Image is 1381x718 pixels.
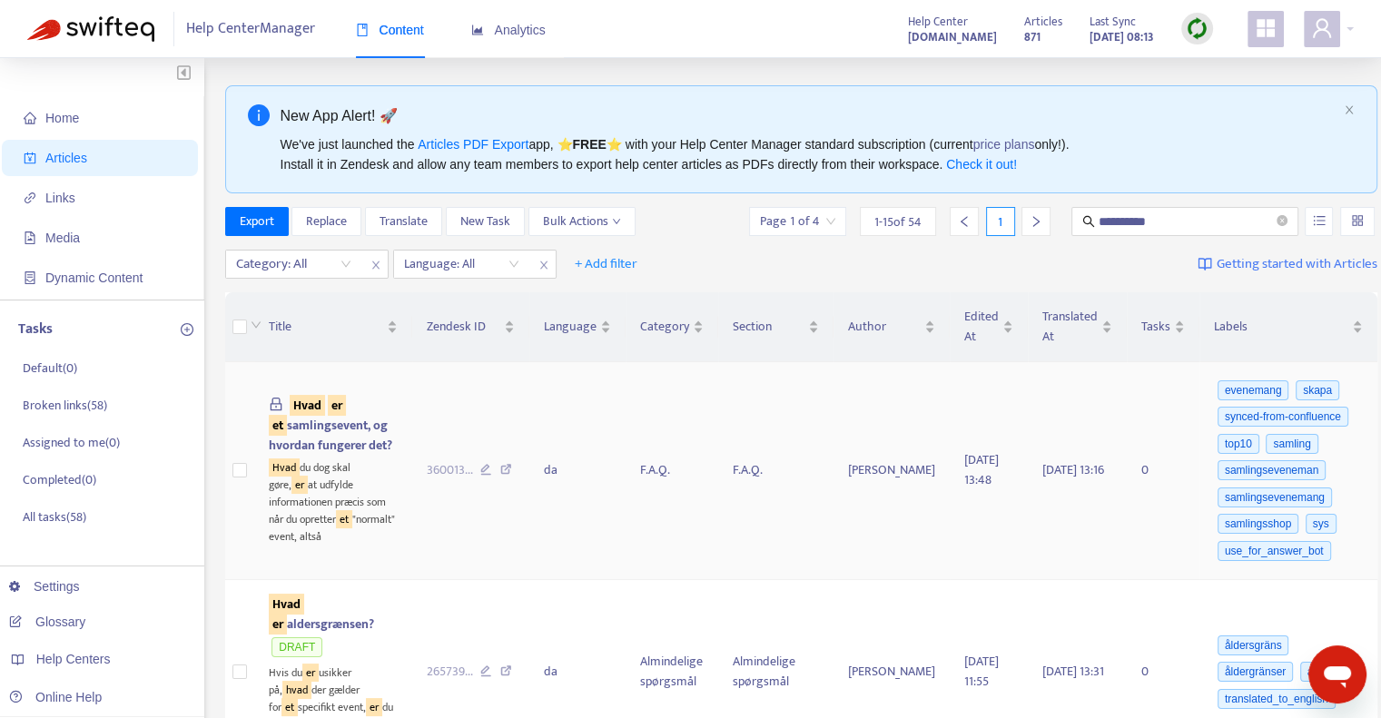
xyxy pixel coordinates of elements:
[225,207,289,236] button: Export
[427,460,473,480] span: 360013 ...
[529,292,626,362] th: Language
[986,207,1015,236] div: 1
[281,698,298,716] sqkw: et
[1308,645,1366,703] iframe: Knap til at åbne messaging-vindue
[302,664,319,682] sqkw: er
[281,104,1337,127] div: New App Alert! 🚀
[269,317,383,337] span: Title
[848,317,921,337] span: Author
[356,23,424,37] span: Content
[1198,257,1212,271] img: image-link
[269,594,304,615] sqkw: Hvad
[380,211,428,231] span: Translate
[23,359,77,378] p: Default ( 0 )
[1042,459,1104,480] span: [DATE] 13:16
[733,317,804,337] span: Section
[181,323,193,336] span: plus-circle
[356,24,369,36] span: book
[1344,104,1355,115] span: close
[964,449,999,490] span: [DATE] 13:48
[269,397,283,411] span: lock
[269,456,398,545] div: du dog skal gøre, at udfylde informationen præcis som når du opretter "normalt" event, altså
[446,207,525,236] button: New Task
[418,137,528,152] a: Articles PDF Export
[291,207,361,236] button: Replace
[544,317,597,337] span: Language
[1218,380,1289,400] span: evenemang
[460,211,510,231] span: New Task
[269,458,300,477] sqkw: Hvad
[1042,661,1104,682] span: [DATE] 13:31
[23,507,86,526] p: All tasks ( 58 )
[612,217,621,226] span: down
[1127,362,1199,580] td: 0
[24,192,36,204] span: link
[412,292,530,362] th: Zendesk ID
[271,637,322,657] span: DRAFT
[640,317,689,337] span: Category
[471,23,546,37] span: Analytics
[269,594,374,634] span: aldersgrænsen?
[1305,207,1333,236] button: unordered-list
[718,362,834,580] td: F.A.Q.
[282,681,311,699] sqkw: hvad
[1255,17,1277,39] span: appstore
[45,270,143,285] span: Dynamic Content
[27,16,154,42] img: Swifteq
[1024,12,1062,32] span: Articles
[561,250,651,279] button: + Add filter
[248,104,270,126] span: info-circle
[834,362,950,580] td: [PERSON_NAME]
[532,254,556,276] span: close
[1218,434,1259,454] span: top10
[427,662,473,682] span: 265739 ...
[908,27,997,47] strong: [DOMAIN_NAME]
[1296,380,1339,400] span: skapa
[1090,12,1136,32] span: Last Sync
[1306,514,1337,534] span: sys
[24,112,36,124] span: home
[1042,307,1098,347] span: Translated At
[306,211,347,231] span: Replace
[626,362,718,580] td: F.A.Q.
[1218,407,1348,427] span: synced-from-confluence
[1214,317,1348,337] span: Labels
[240,211,274,231] span: Export
[1082,215,1095,228] span: search
[964,307,999,347] span: Edited At
[1218,460,1326,480] span: samlingseveneman
[365,207,442,236] button: Translate
[874,212,922,231] span: 1 - 15 of 54
[281,134,1337,174] div: We've just launched the app, ⭐ ⭐️ with your Help Center Manager standard subscription (current on...
[23,433,120,452] p: Assigned to me ( 0 )
[572,137,606,152] b: FREE
[45,191,75,205] span: Links
[528,207,636,236] button: Bulk Actionsdown
[908,26,997,47] a: [DOMAIN_NAME]
[1198,250,1377,279] a: Getting started with Articles
[254,292,412,362] th: Title
[1141,317,1170,337] span: Tasks
[1127,292,1199,362] th: Tasks
[1024,27,1041,47] strong: 871
[269,395,392,456] span: samlingsevent, og hvordan fungerer det?
[1277,213,1287,231] span: close-circle
[471,24,484,36] span: area-chart
[1186,17,1208,40] img: sync.dc5367851b00ba804db3.png
[24,271,36,284] span: container
[328,395,346,416] sqkw: er
[1300,662,1356,682] span: age limit
[973,137,1035,152] a: price plans
[45,231,80,245] span: Media
[950,292,1028,362] th: Edited At
[1218,514,1298,534] span: samlingsshop
[1218,541,1331,561] span: use_for_answer_bot
[269,614,287,634] sqkw: er
[366,698,382,716] sqkw: er
[1030,215,1042,228] span: right
[1218,662,1293,682] span: åldergränser
[718,292,834,362] th: Section
[45,111,79,125] span: Home
[24,152,36,164] span: account-book
[1218,635,1289,655] span: åldersgräns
